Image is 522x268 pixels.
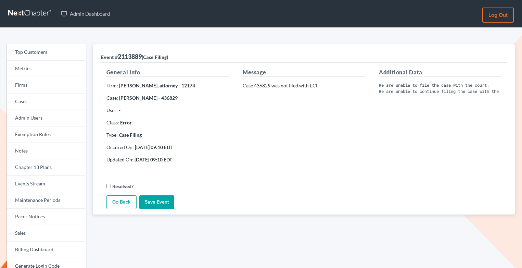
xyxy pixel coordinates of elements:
span: Type: [106,132,118,138]
a: Admin Dashboard [58,8,113,20]
span: Case: [106,95,118,101]
strong: Error [120,120,132,125]
a: Events Stream [7,176,86,192]
a: Top Customers [7,44,86,61]
a: Firms [7,77,86,94]
span: Class: [106,120,119,125]
a: Metrics [7,61,86,77]
strong: - [119,107,120,113]
span: Occured On: [106,144,134,150]
a: Chapter 13 Plans [7,159,86,176]
h5: Message [243,68,365,77]
strong: [DATE] 09:10 EDT [135,144,173,150]
a: Notes [7,143,86,159]
h5: Additional Data [379,68,501,77]
h5: General Info [106,68,229,77]
a: Sales [7,225,86,242]
span: User: [106,107,118,113]
span: Firm: [106,83,118,88]
p: Case 436829 was not filed with ECF [243,82,365,89]
span: Event # [101,54,118,60]
div: 2113889 [101,52,168,61]
a: Admin Users [7,110,86,126]
a: Exemption Rules [7,126,86,143]
strong: [PERSON_NAME] - 436829 [119,95,178,101]
span: Updated On: [106,157,133,162]
strong: [DATE] 09:10 EDT [135,157,172,162]
a: Go Back [106,195,137,209]
a: Maintenance Periods [7,192,86,209]
a: Cases [7,94,86,110]
input: Save Event [139,195,174,209]
a: Pacer Notices [7,209,86,225]
a: Log out [482,8,514,23]
pre: We are unable to file the case with the court. We are unable to continue filing the case with the... [379,82,501,94]
a: Billing Dashboard [7,242,86,258]
label: Resolved? [112,183,133,190]
strong: [PERSON_NAME], attorney - 12174 [119,83,195,88]
strong: Case Filing [119,132,142,138]
span: (Case Filing) [142,54,168,60]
